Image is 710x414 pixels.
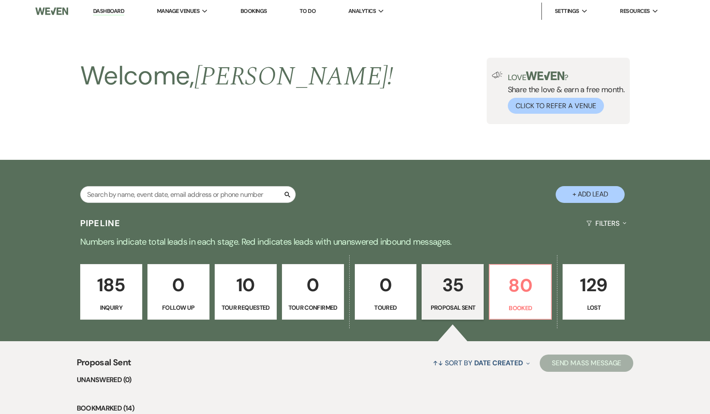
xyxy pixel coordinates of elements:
p: 0 [288,271,338,299]
span: [PERSON_NAME] ! [194,57,394,96]
li: Unanswered (0) [77,374,634,386]
p: Toured [360,303,411,312]
img: weven-logo-green.svg [526,72,564,80]
span: Date Created [474,358,523,367]
p: Lost [568,303,619,312]
p: 129 [568,271,619,299]
span: Manage Venues [157,7,200,16]
h3: Pipeline [80,217,121,229]
a: Dashboard [93,7,124,16]
a: 35Proposal Sent [422,264,484,320]
a: 10Tour Requested [215,264,277,320]
p: 10 [220,271,271,299]
h2: Welcome, [80,58,394,95]
div: Share the love & earn a free month. [503,72,625,114]
span: Analytics [348,7,376,16]
li: Bookmarked (14) [77,403,634,414]
p: Love ? [508,72,625,81]
p: Inquiry [86,303,137,312]
a: To Do [300,7,316,15]
input: Search by name, event date, email address or phone number [80,186,296,203]
p: Proposal Sent [427,303,478,312]
p: Follow Up [153,303,204,312]
a: Bookings [241,7,267,15]
span: Resources [620,7,650,16]
p: 35 [427,271,478,299]
a: 0Tour Confirmed [282,264,344,320]
p: 185 [86,271,137,299]
span: Proposal Sent [77,356,131,374]
p: Tour Requested [220,303,271,312]
a: 80Booked [489,264,552,320]
img: Weven Logo [35,2,68,20]
a: 185Inquiry [80,264,142,320]
button: Click to Refer a Venue [508,98,604,114]
button: Send Mass Message [540,355,634,372]
button: Sort By Date Created [429,352,533,374]
button: + Add Lead [556,186,625,203]
a: 0Follow Up [147,264,210,320]
button: Filters [583,212,630,235]
a: 129Lost [563,264,625,320]
p: Numbers indicate total leads in each stage. Red indicates leads with unanswered inbound messages. [45,235,666,249]
span: Settings [555,7,579,16]
p: Booked [495,303,546,313]
span: ↑↓ [433,358,443,367]
img: loud-speaker-illustration.svg [492,72,503,78]
p: 0 [153,271,204,299]
a: 0Toured [355,264,417,320]
p: Tour Confirmed [288,303,338,312]
p: 80 [495,271,546,300]
p: 0 [360,271,411,299]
